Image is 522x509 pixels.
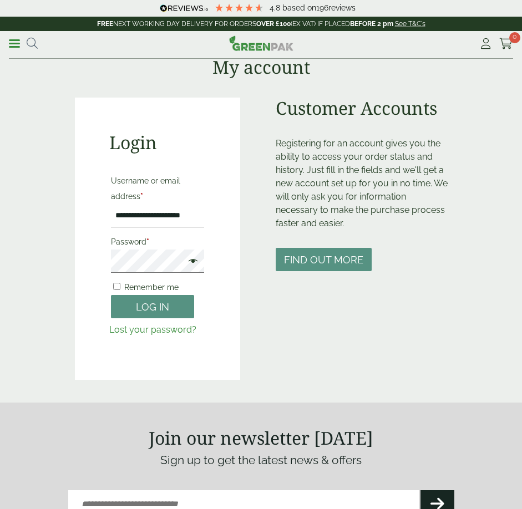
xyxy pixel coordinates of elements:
[124,283,179,292] span: Remember me
[214,3,264,13] div: 4.79 Stars
[276,248,372,272] button: Find out more
[111,234,204,250] label: Password
[109,132,206,153] h2: Login
[282,3,316,12] span: Based on
[350,20,393,28] strong: BEFORE 2 pm
[276,255,372,266] a: Find out more
[395,20,425,28] a: See T&C's
[270,3,282,12] span: 4.8
[212,57,310,78] h1: My account
[149,426,373,450] strong: Join our newsletter [DATE]
[109,324,196,335] a: Lost your password?
[111,295,194,319] button: Log in
[97,20,113,28] strong: FREE
[479,38,493,49] i: My Account
[229,35,293,51] img: GreenPak Supplies
[499,38,513,49] i: Cart
[160,4,208,12] img: REVIEWS.io
[111,173,204,204] label: Username or email address
[276,137,448,230] p: Registering for an account gives you the ability to access your order status and history. Just fi...
[509,32,520,43] span: 0
[113,283,120,290] input: Remember me
[499,35,513,52] a: 0
[68,451,454,469] p: Sign up to get the latest news & offers
[256,20,291,28] strong: OVER £100
[316,3,328,12] span: 196
[276,98,448,119] h2: Customer Accounts
[328,3,356,12] span: reviews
